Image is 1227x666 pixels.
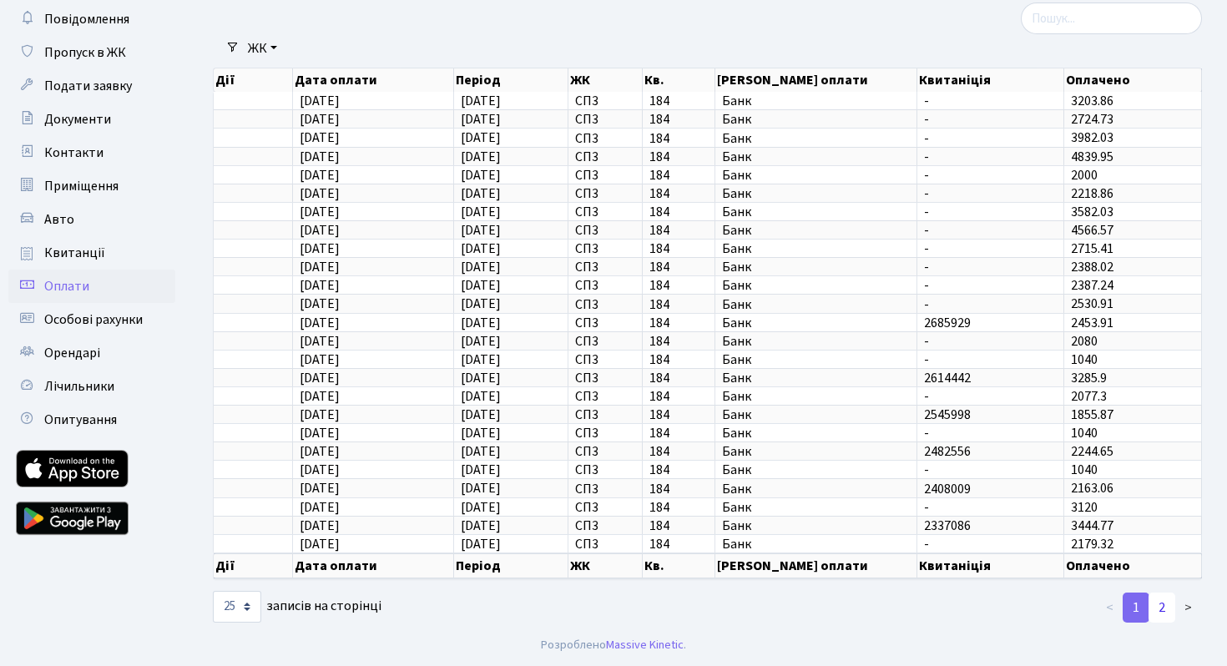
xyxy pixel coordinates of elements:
[300,387,340,406] span: [DATE]
[649,169,708,182] span: 184
[461,184,501,203] span: [DATE]
[293,553,454,578] th: Дата оплати
[8,303,175,336] a: Особові рахунки
[1071,442,1113,461] span: 2244.65
[649,150,708,164] span: 184
[8,203,175,236] a: Авто
[454,68,569,92] th: Період
[924,426,1057,440] span: -
[1021,3,1202,34] input: Пошук...
[461,351,501,369] span: [DATE]
[300,314,340,332] span: [DATE]
[461,461,501,479] span: [DATE]
[1071,480,1113,498] span: 2163.06
[924,94,1057,108] span: -
[924,205,1057,219] span: -
[1071,258,1113,276] span: 2388.02
[1071,517,1113,535] span: 3444.77
[924,187,1057,200] span: -
[1071,461,1098,479] span: 1040
[461,387,501,406] span: [DATE]
[1071,221,1113,240] span: 4566.57
[722,519,910,532] span: Банк
[575,316,634,330] span: СП3
[1071,332,1098,351] span: 2080
[8,370,175,403] a: Лічильники
[722,94,910,108] span: Банк
[568,68,642,92] th: ЖК
[575,463,634,477] span: СП3
[300,110,340,129] span: [DATE]
[649,335,708,348] span: 184
[461,442,501,461] span: [DATE]
[1064,68,1202,92] th: Оплачено
[461,332,501,351] span: [DATE]
[44,277,89,295] span: Оплати
[575,224,634,237] span: СП3
[643,553,715,578] th: Кв.
[924,279,1057,292] span: -
[300,295,340,314] span: [DATE]
[575,390,634,403] span: СП3
[454,553,569,578] th: Період
[575,298,634,311] span: СП3
[649,113,708,126] span: 184
[44,411,117,429] span: Опитування
[649,408,708,421] span: 184
[649,371,708,385] span: 184
[1071,240,1113,258] span: 2715.41
[300,166,340,184] span: [DATE]
[924,150,1057,164] span: -
[1071,369,1107,387] span: 3285.9
[917,68,1064,92] th: Квитаніція
[461,148,501,166] span: [DATE]
[575,371,634,385] span: СП3
[924,408,1057,421] span: 2545998
[649,463,708,477] span: 184
[8,103,175,136] a: Документи
[8,69,175,103] a: Подати заявку
[722,113,910,126] span: Банк
[575,426,634,440] span: СП3
[1149,593,1175,623] a: 2
[924,316,1057,330] span: 2685929
[461,203,501,221] span: [DATE]
[722,445,910,458] span: Банк
[461,517,501,535] span: [DATE]
[1071,148,1113,166] span: 4839.95
[722,353,910,366] span: Банк
[1071,351,1098,369] span: 1040
[924,445,1057,458] span: 2482556
[461,295,501,314] span: [DATE]
[722,463,910,477] span: Банк
[722,205,910,219] span: Банк
[461,480,501,498] span: [DATE]
[606,636,684,653] a: Massive Kinetic
[568,553,642,578] th: ЖК
[1071,129,1113,148] span: 3982.03
[924,501,1057,514] span: -
[461,166,501,184] span: [DATE]
[1071,314,1113,332] span: 2453.91
[649,537,708,551] span: 184
[649,132,708,145] span: 184
[1064,553,1202,578] th: Оплачено
[44,310,143,329] span: Особові рахунки
[461,369,501,387] span: [DATE]
[722,279,910,292] span: Банк
[44,377,114,396] span: Лічильники
[300,369,340,387] span: [DATE]
[643,68,715,92] th: Кв.
[8,270,175,303] a: Оплати
[575,353,634,366] span: СП3
[722,224,910,237] span: Банк
[461,129,501,148] span: [DATE]
[461,258,501,276] span: [DATE]
[722,316,910,330] span: Банк
[649,445,708,458] span: 184
[722,501,910,514] span: Банк
[924,298,1057,311] span: -
[44,144,104,162] span: Контакти
[649,482,708,496] span: 184
[1123,593,1149,623] a: 1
